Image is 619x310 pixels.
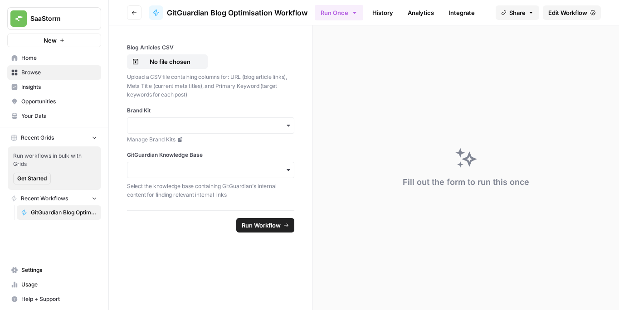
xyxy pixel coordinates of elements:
[44,36,57,45] span: New
[127,182,294,199] p: Select the knowledge base containing GitGuardian's internal content for finding relevant internal...
[167,7,307,18] span: GitGuardian Blog Optimisation Workflow
[496,5,539,20] button: Share
[7,277,101,292] a: Usage
[7,109,101,123] a: Your Data
[31,208,97,217] span: GitGuardian Blog Optimisation Workflow
[7,192,101,205] button: Recent Workflows
[10,10,27,27] img: SaaStorm Logo
[21,134,54,142] span: Recent Grids
[127,107,294,115] label: Brand Kit
[21,68,97,77] span: Browse
[7,80,101,94] a: Insights
[17,174,47,183] span: Get Started
[17,205,101,220] a: GitGuardian Blog Optimisation Workflow
[127,54,208,69] button: No file chosen
[149,5,307,20] a: GitGuardian Blog Optimisation Workflow
[543,5,601,20] a: Edit Workflow
[7,34,101,47] button: New
[21,281,97,289] span: Usage
[242,221,281,230] span: Run Workflow
[367,5,399,20] a: History
[548,8,587,17] span: Edit Workflow
[21,112,97,120] span: Your Data
[7,263,101,277] a: Settings
[13,152,96,168] span: Run workflows in bulk with Grids
[236,218,294,232] button: Run Workflow
[7,292,101,306] button: Help + Support
[403,176,529,189] div: Fill out the form to run this once
[30,14,85,23] span: SaaStorm
[7,65,101,80] a: Browse
[21,194,68,203] span: Recent Workflows
[21,97,97,106] span: Opportunities
[21,295,97,303] span: Help + Support
[21,266,97,274] span: Settings
[7,51,101,65] a: Home
[13,173,51,184] button: Get Started
[127,136,294,144] a: Manage Brand Kits
[127,151,294,159] label: GitGuardian Knowledge Base
[315,5,363,20] button: Run Once
[141,57,199,66] p: No file chosen
[7,94,101,109] a: Opportunities
[127,44,294,52] label: Blog Articles CSV
[127,73,294,99] p: Upload a CSV file containing columns for: URL (blog article links), Meta Title (current meta titl...
[7,7,101,30] button: Workspace: SaaStorm
[7,131,101,145] button: Recent Grids
[21,54,97,62] span: Home
[509,8,526,17] span: Share
[443,5,480,20] a: Integrate
[21,83,97,91] span: Insights
[402,5,439,20] a: Analytics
